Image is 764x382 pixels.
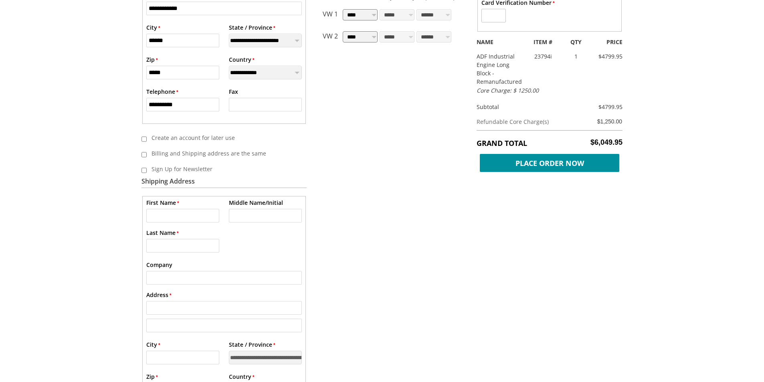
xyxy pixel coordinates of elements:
span: Place Order Now [480,154,619,172]
h5: Grand Total [477,138,623,148]
p: VW 2 [323,31,338,45]
label: State / Province [229,23,275,32]
label: Middle Name/Initial [229,198,283,207]
div: $4799.95 [589,52,629,61]
label: Fax [229,87,238,96]
div: Subtotal [471,103,597,111]
div: 1 [563,52,589,61]
div: PRICE [589,38,629,46]
div: ADF Industrial Engine Long Block - Remanufactured [471,52,523,86]
span: $6,049.95 [590,138,623,147]
div: Core Charge: $ 1250.00 [471,86,576,95]
p: VW 1 [323,9,338,23]
span: $1,250.00 [597,118,622,125]
div: $4799.95 [597,103,623,111]
div: ITEM # [523,38,563,46]
label: Company [146,261,172,269]
label: City [146,340,160,349]
button: Place Order Now [477,152,623,170]
div: QTY [563,38,589,46]
label: Country [229,372,255,381]
div: NAME [471,38,523,46]
label: Billing and Shipping address are the same [147,147,296,160]
label: Telephone [146,87,178,96]
label: Address [146,291,172,299]
label: Zip [146,372,158,381]
label: Country [229,55,255,64]
label: Create an account for later use [147,131,296,144]
td: Refundable Core Charge(s) [477,113,593,130]
label: City [146,23,160,32]
label: Zip [146,55,158,64]
label: Last Name [146,228,179,237]
label: First Name [146,198,179,207]
label: Sign Up for Newsletter [147,162,296,176]
label: State / Province [229,340,275,349]
div: 23794i [523,52,563,61]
